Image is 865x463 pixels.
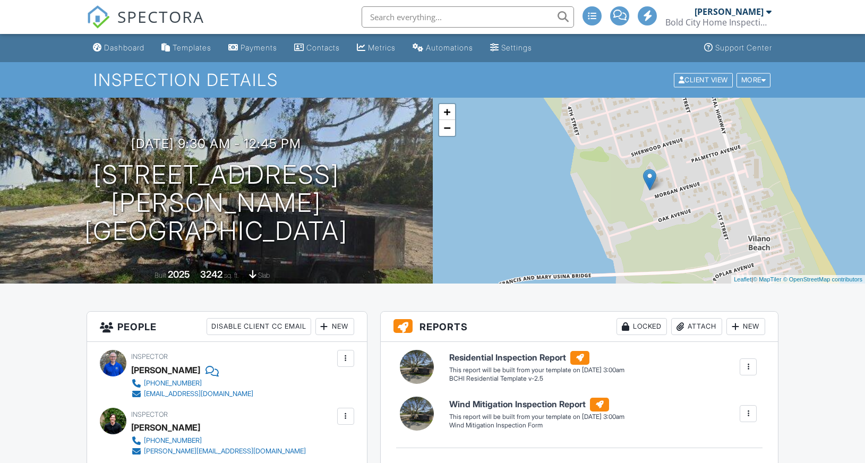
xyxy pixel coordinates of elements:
a: [PHONE_NUMBER] [131,435,306,446]
div: [EMAIL_ADDRESS][DOMAIN_NAME] [144,390,253,398]
span: Inspector [131,410,168,418]
a: Settings [486,38,536,58]
div: More [736,73,771,87]
h6: Wind Mitigation Inspection Report [449,398,624,411]
div: [PHONE_NUMBER] [144,379,202,388]
h3: Reports [381,312,778,342]
div: This report will be built from your template on [DATE] 3:00am [449,366,624,374]
a: Contacts [290,38,344,58]
a: Payments [224,38,281,58]
h3: [DATE] 9:30 am - 12:45 pm [131,136,301,151]
h1: [STREET_ADDRESS][PERSON_NAME] [GEOGRAPHIC_DATA] [17,161,416,245]
span: SPECTORA [117,5,204,28]
div: [PERSON_NAME] [131,362,200,378]
div: 3242 [200,269,222,280]
div: New [315,318,354,335]
div: [PERSON_NAME] [131,419,200,435]
div: This report will be built from your template on [DATE] 3:00am [449,413,624,421]
h3: People [87,312,367,342]
span: Inspector [131,353,168,361]
a: [PHONE_NUMBER] [131,378,253,389]
div: Disable Client CC Email [207,318,311,335]
a: Metrics [353,38,400,58]
div: Dashboard [104,43,144,52]
a: SPECTORA [87,14,204,37]
div: [PERSON_NAME][EMAIL_ADDRESS][DOMAIN_NAME] [144,447,306,456]
a: Automations (Advanced) [408,38,477,58]
div: BCHI Residential Template v-2.5 [449,374,624,383]
a: Zoom out [439,120,455,136]
a: Dashboard [89,38,149,58]
a: Zoom in [439,104,455,120]
a: © MapTiler [753,276,782,282]
img: The Best Home Inspection Software - Spectora [87,5,110,29]
a: [PERSON_NAME][EMAIL_ADDRESS][DOMAIN_NAME] [131,446,306,457]
div: Locked [616,318,667,335]
span: slab [258,271,270,279]
div: Payments [241,43,277,52]
div: | [731,275,865,284]
h6: Residential Inspection Report [449,351,624,365]
div: 2025 [168,269,190,280]
input: Search everything... [362,6,574,28]
div: Attach [671,318,722,335]
a: Leaflet [734,276,751,282]
div: [PERSON_NAME] [695,6,764,17]
a: © OpenStreetMap contributors [783,276,862,282]
div: Client View [674,73,733,87]
a: Support Center [700,38,776,58]
div: Contacts [306,43,340,52]
div: Settings [501,43,532,52]
h1: Inspection Details [93,71,772,89]
div: Support Center [715,43,772,52]
div: New [726,318,765,335]
div: Automations [426,43,473,52]
div: [PHONE_NUMBER] [144,436,202,445]
span: Built [155,271,166,279]
span: sq. ft. [224,271,239,279]
div: Wind Mitigation Inspection Form [449,421,624,430]
div: Bold City Home Inspections [665,17,772,28]
a: Client View [673,75,735,83]
a: [EMAIL_ADDRESS][DOMAIN_NAME] [131,389,253,399]
div: Metrics [368,43,396,52]
div: Templates [173,43,211,52]
a: Templates [157,38,216,58]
